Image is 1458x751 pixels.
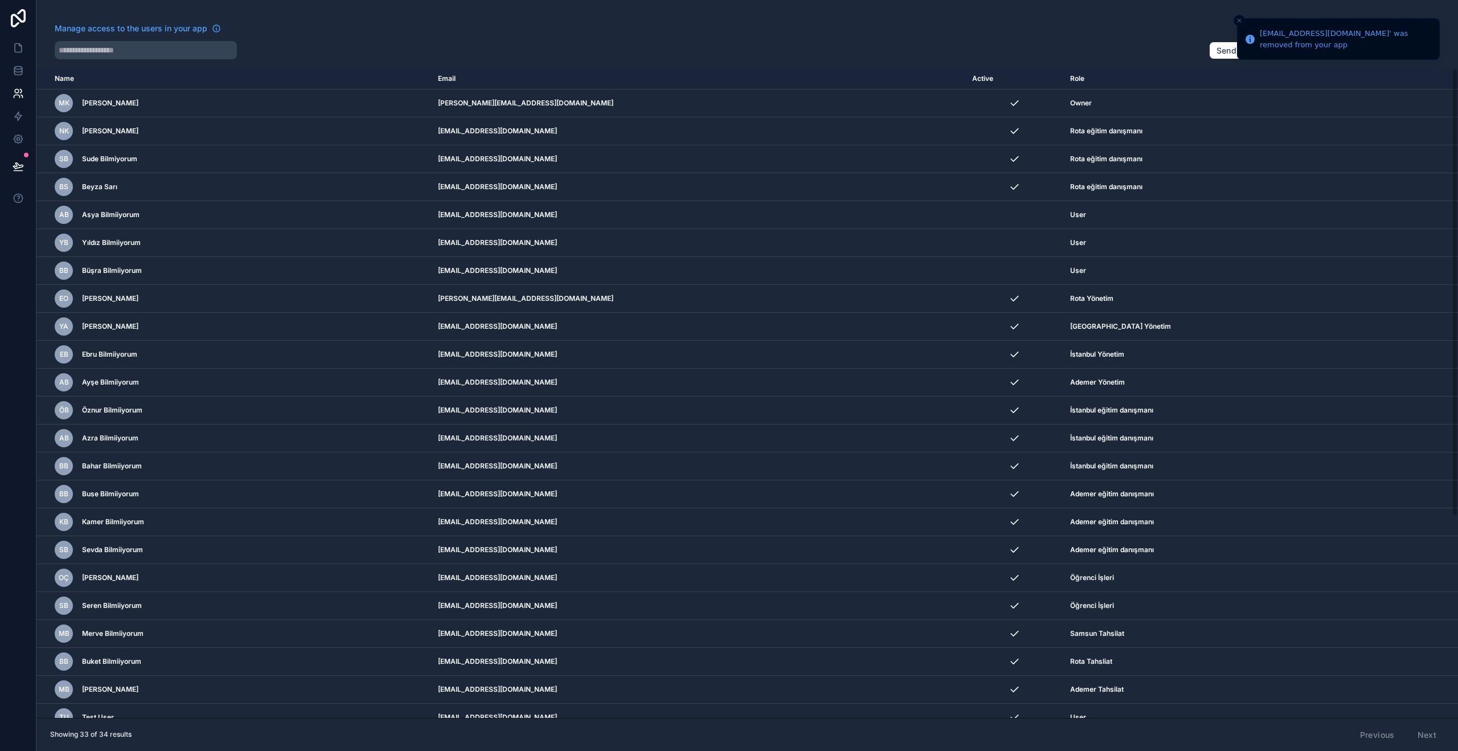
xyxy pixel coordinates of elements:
span: [PERSON_NAME] [82,685,138,694]
span: KB [59,517,68,526]
td: [EMAIL_ADDRESS][DOMAIN_NAME] [431,257,965,285]
span: OÇ [59,573,69,582]
span: TU [59,713,69,722]
td: [EMAIL_ADDRESS][DOMAIN_NAME] [431,508,965,536]
th: Active [965,68,1063,89]
span: MB [59,629,69,638]
span: [PERSON_NAME] [82,99,138,108]
span: Asya Bilmiiyorum [82,210,140,219]
span: İstanbul Yönetim [1070,350,1124,359]
span: Buket Bilmiiyorum [82,657,141,666]
span: İstanbul eğitim danışmanı [1070,462,1153,471]
span: ÖB [59,406,69,415]
span: SB [59,545,68,554]
td: [EMAIL_ADDRESS][DOMAIN_NAME] [431,704,965,732]
span: Ademer eğitim danışmanı [1070,545,1154,554]
td: [EMAIL_ADDRESS][DOMAIN_NAME] [431,173,965,201]
td: [EMAIL_ADDRESS][DOMAIN_NAME] [431,536,965,564]
span: BB [59,657,68,666]
button: Close toast [1234,15,1245,26]
span: Beyza Sarı [82,182,117,191]
span: mb [59,685,69,694]
span: BS [59,182,68,191]
td: [EMAIL_ADDRESS][DOMAIN_NAME] [431,425,965,452]
span: NK [59,126,69,136]
td: [EMAIL_ADDRESS][DOMAIN_NAME] [431,145,965,173]
span: Showing 33 of 34 results [50,730,132,739]
span: [PERSON_NAME] [82,126,138,136]
td: [EMAIL_ADDRESS][DOMAIN_NAME] [431,313,965,341]
span: Ademer Tahsilat [1070,685,1124,694]
span: AB [59,434,69,443]
span: BB [59,266,68,275]
td: [EMAIL_ADDRESS][DOMAIN_NAME] [431,341,965,369]
span: BB [59,462,68,471]
span: Samsun Tahsilat [1070,629,1124,638]
th: Name [36,68,431,89]
div: scrollable content [36,68,1458,718]
td: [PERSON_NAME][EMAIL_ADDRESS][DOMAIN_NAME] [431,89,965,117]
td: [EMAIL_ADDRESS][DOMAIN_NAME] [431,676,965,704]
span: [PERSON_NAME] [82,322,138,331]
td: [EMAIL_ADDRESS][DOMAIN_NAME] [431,564,965,592]
span: Owner [1070,99,1092,108]
td: [EMAIL_ADDRESS][DOMAIN_NAME] [431,117,965,145]
span: [PERSON_NAME] [82,573,138,582]
span: Merve Bilmiiyorum [82,629,144,638]
span: SB [59,601,68,610]
span: Yıldız Bilmiiyorum [82,238,141,247]
th: Email [431,68,965,89]
span: SB [59,154,68,164]
span: AB [59,210,69,219]
span: Manage access to the users in your app [55,23,207,34]
span: Öğrenci İşleri [1070,573,1114,582]
td: [EMAIL_ADDRESS][DOMAIN_NAME] [431,229,965,257]
span: Öznur Bilmiiyorum [82,406,142,415]
span: Sude Bilmiyorum [82,154,137,164]
span: AB [59,378,69,387]
span: MK [59,99,69,108]
span: İstanbul eğitim danışmanı [1070,434,1153,443]
span: Ademer Yönetim [1070,378,1125,387]
span: Test User [82,713,114,722]
td: [EMAIL_ADDRESS][DOMAIN_NAME] [431,620,965,648]
span: [PERSON_NAME] [82,294,138,303]
span: User [1070,210,1086,219]
span: BB [59,489,68,499]
span: Öğrenci İşleri [1070,601,1114,610]
span: Buse Bilmiiyorum [82,489,139,499]
div: [EMAIL_ADDRESS][DOMAIN_NAME]' was removed from your app [1260,28,1430,50]
td: [EMAIL_ADDRESS][DOMAIN_NAME] [431,369,965,397]
span: YA [59,322,68,331]
a: Manage access to the users in your app [55,23,221,34]
td: [PERSON_NAME][EMAIL_ADDRESS][DOMAIN_NAME] [431,285,965,313]
span: User [1070,713,1086,722]
td: [EMAIL_ADDRESS][DOMAIN_NAME] [431,201,965,229]
span: Azra Bilmiiyorum [82,434,138,443]
span: Seren Bilmiiyorum [82,601,142,610]
span: Rota Tahsliat [1070,657,1112,666]
span: YB [59,238,68,247]
span: Ademer eğitim danışmanı [1070,517,1154,526]
td: [EMAIL_ADDRESS][DOMAIN_NAME] [431,480,965,508]
span: Bahar Bilmiiyorum [82,462,142,471]
span: User [1070,266,1086,275]
span: EO [59,294,68,303]
span: Ebru Bilmiiyorum [82,350,137,359]
span: İstanbul eğitim danışmanı [1070,406,1153,415]
td: [EMAIL_ADDRESS][DOMAIN_NAME] [431,397,965,425]
span: [GEOGRAPHIC_DATA] Yönetim [1070,322,1171,331]
span: Rota eğitim danışmanı [1070,154,1142,164]
span: Kamer Bilmiiyorum [82,517,144,526]
td: [EMAIL_ADDRESS][DOMAIN_NAME] [431,452,965,480]
span: Ademer eğitim danışmanı [1070,489,1154,499]
button: Send invite [PERSON_NAME] [1209,42,1340,60]
span: Rota eğitim danışmanı [1070,182,1142,191]
span: Sevda Bilmiiyorum [82,545,143,554]
span: EB [60,350,68,359]
span: Büşra Bilmiiyorum [82,266,142,275]
span: User [1070,238,1086,247]
th: Role [1063,68,1387,89]
td: [EMAIL_ADDRESS][DOMAIN_NAME] [431,648,965,676]
span: Rota Yönetim [1070,294,1113,303]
